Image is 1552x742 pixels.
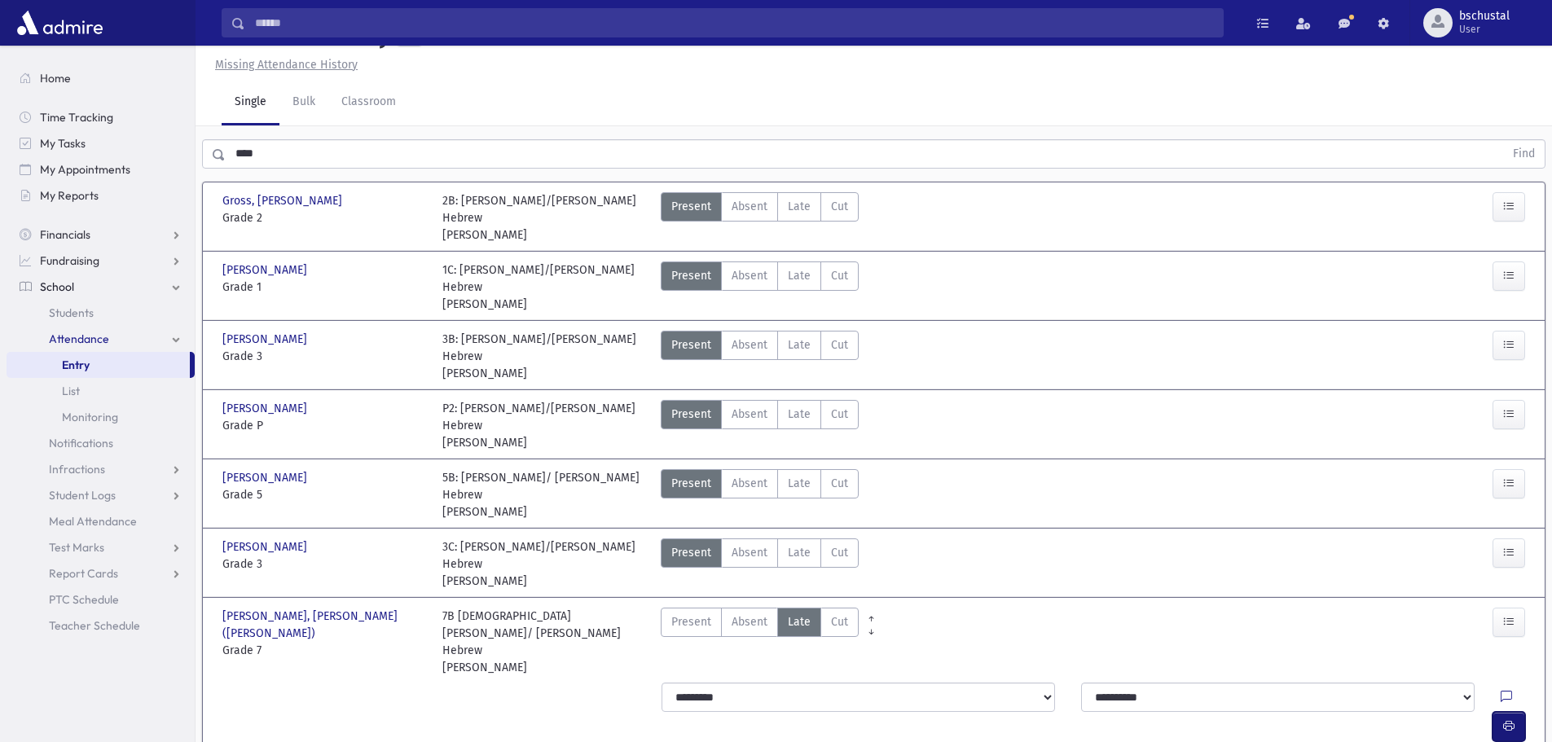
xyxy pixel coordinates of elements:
span: [PERSON_NAME] [222,261,310,279]
span: Absent [732,613,767,630]
div: 2B: [PERSON_NAME]/[PERSON_NAME] Hebrew [PERSON_NAME] [442,192,646,244]
u: Missing Attendance History [215,58,358,72]
span: Entry [62,358,90,372]
div: 3B: [PERSON_NAME]/[PERSON_NAME] Hebrew [PERSON_NAME] [442,331,646,382]
span: Late [788,544,811,561]
span: Fundraising [40,253,99,268]
a: Time Tracking [7,104,195,130]
span: Meal Attendance [49,514,137,529]
a: Report Cards [7,560,195,586]
a: My Reports [7,182,195,209]
span: Teacher Schedule [49,618,140,633]
span: Grade P [222,417,426,434]
a: Teacher Schedule [7,612,195,639]
span: Cut [831,475,848,492]
span: Grade 3 [222,555,426,573]
span: My Tasks [40,136,86,151]
span: My Appointments [40,162,130,177]
a: Meal Attendance [7,508,195,534]
span: Present [671,336,711,353]
div: AttTypes [661,192,859,244]
span: Grade 3 [222,348,426,365]
span: Absent [732,336,767,353]
span: User [1459,23,1510,36]
span: [PERSON_NAME] [222,469,310,486]
a: My Tasks [7,130,195,156]
span: My Reports [40,188,99,203]
span: Cut [831,406,848,423]
span: Home [40,71,71,86]
span: Present [671,406,711,423]
span: Infractions [49,462,105,476]
span: Cut [831,267,848,284]
span: Late [788,475,811,492]
span: Absent [732,406,767,423]
span: PTC Schedule [49,592,119,607]
a: Infractions [7,456,195,482]
a: My Appointments [7,156,195,182]
a: Student Logs [7,482,195,508]
span: Grade 7 [222,642,426,659]
span: [PERSON_NAME] [222,538,310,555]
div: 5B: [PERSON_NAME]/ [PERSON_NAME] Hebrew [PERSON_NAME] [442,469,646,520]
span: Financials [40,227,90,242]
span: Grade 5 [222,486,426,503]
div: AttTypes [661,608,859,676]
span: Absent [732,475,767,492]
span: Absent [732,198,767,215]
span: Cut [831,336,848,353]
span: Cut [831,544,848,561]
span: Student Logs [49,488,116,503]
div: AttTypes [661,400,859,451]
div: AttTypes [661,331,859,382]
a: Entry [7,352,190,378]
a: Test Marks [7,534,195,560]
a: Missing Attendance History [209,58,358,72]
a: Attendance [7,326,195,352]
span: Cut [831,613,848,630]
a: Financials [7,222,195,248]
div: 3C: [PERSON_NAME]/[PERSON_NAME] Hebrew [PERSON_NAME] [442,538,646,590]
a: Single [222,80,279,125]
span: Absent [732,267,767,284]
a: Home [7,65,195,91]
span: Report Cards [49,566,118,581]
div: AttTypes [661,261,859,313]
input: Search [245,8,1223,37]
span: Test Marks [49,540,104,555]
a: Notifications [7,430,195,456]
span: Grade 1 [222,279,426,296]
span: Late [788,198,811,215]
span: [PERSON_NAME] [222,400,310,417]
span: Late [788,336,811,353]
span: [PERSON_NAME] [222,331,310,348]
span: Gross, [PERSON_NAME] [222,192,345,209]
span: Present [671,267,711,284]
a: Fundraising [7,248,195,274]
span: List [62,384,80,398]
a: List [7,378,195,404]
span: bschustal [1459,10,1510,23]
span: Absent [732,544,767,561]
a: Bulk [279,80,328,125]
span: Present [671,613,711,630]
span: Present [671,475,711,492]
span: Time Tracking [40,110,113,125]
span: Notifications [49,436,113,450]
span: Present [671,544,711,561]
div: P2: [PERSON_NAME]/[PERSON_NAME] Hebrew [PERSON_NAME] [442,400,646,451]
span: Late [788,267,811,284]
img: AdmirePro [13,7,107,39]
span: Late [788,406,811,423]
a: Students [7,300,195,326]
span: Students [49,305,94,320]
span: [PERSON_NAME], [PERSON_NAME] ([PERSON_NAME]) [222,608,426,642]
div: AttTypes [661,469,859,520]
span: Cut [831,198,848,215]
a: Classroom [328,80,409,125]
span: Grade 2 [222,209,426,226]
a: PTC Schedule [7,586,195,612]
span: School [40,279,74,294]
div: 7B [DEMOGRAPHIC_DATA][PERSON_NAME]/ [PERSON_NAME] Hebrew [PERSON_NAME] [442,608,646,676]
span: Present [671,198,711,215]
